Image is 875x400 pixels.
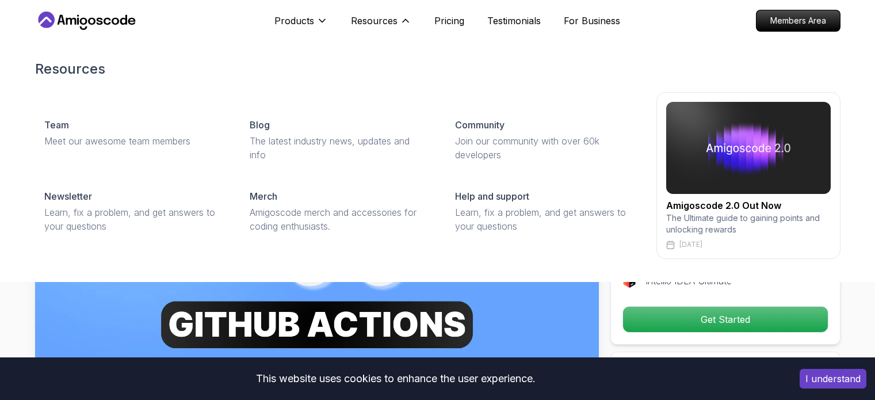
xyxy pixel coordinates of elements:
p: Join our community with over 60k developers [455,134,633,162]
a: amigoscode 2.0Amigoscode 2.0 Out NowThe Ultimate guide to gaining points and unlocking rewards[DATE] [656,92,840,259]
button: Resources [351,14,411,37]
p: Members Area [756,10,840,31]
h2: Resources [35,60,840,78]
p: Products [274,14,314,28]
img: amigoscode 2.0 [666,102,831,194]
a: For Business [564,14,620,28]
p: The Ultimate guide to gaining points and unlocking rewards [666,212,831,235]
p: Meet our awesome team members [44,134,222,148]
a: Pricing [434,14,464,28]
p: Newsletter [44,189,92,203]
p: Help and support [455,189,529,203]
a: MerchAmigoscode merch and accessories for coding enthusiasts. [240,180,437,242]
a: Help and supportLearn, fix a problem, and get answers to your questions [446,180,642,242]
p: Community [455,118,505,132]
a: CommunityJoin our community with over 60k developers [446,109,642,171]
a: NewsletterLearn, fix a problem, and get answers to your questions [35,180,231,242]
button: Products [274,14,328,37]
button: Get Started [622,306,828,333]
p: Team [44,118,69,132]
h2: Amigoscode 2.0 Out Now [666,199,831,212]
p: Get Started [623,307,828,332]
p: Learn, fix a problem, and get answers to your questions [44,205,222,233]
a: BlogThe latest industry news, updates and info [240,109,437,171]
a: Members Area [756,10,840,32]
p: The latest industry news, updates and info [250,134,427,162]
iframe: chat widget [804,328,875,383]
div: This website uses cookies to enhance the user experience. [9,366,782,391]
p: Blog [250,118,270,132]
p: Resources [351,14,398,28]
a: Testimonials [487,14,541,28]
p: Merch [250,189,277,203]
p: Learn, fix a problem, and get answers to your questions [455,205,633,233]
p: Amigoscode merch and accessories for coding enthusiasts. [250,205,427,233]
button: Accept cookies [800,369,866,388]
p: [DATE] [679,240,702,249]
a: TeamMeet our awesome team members [35,109,231,157]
